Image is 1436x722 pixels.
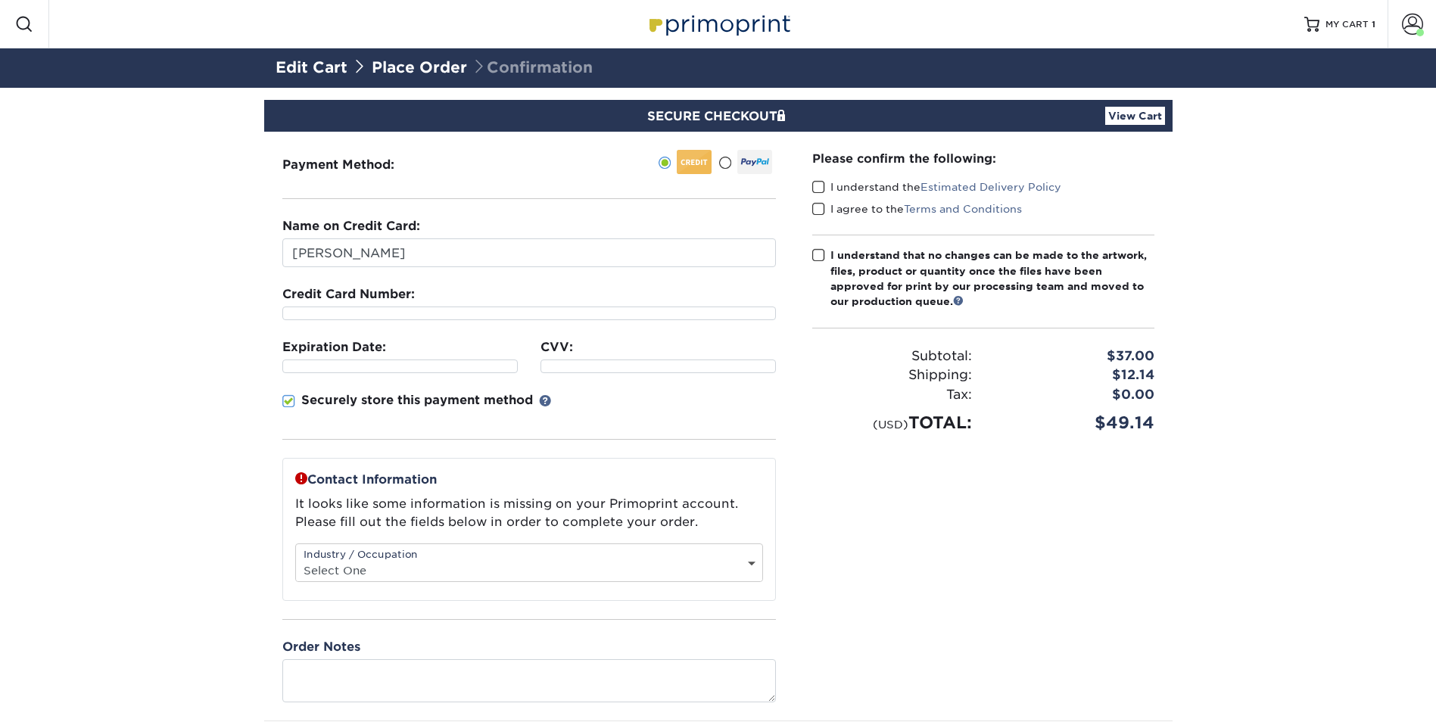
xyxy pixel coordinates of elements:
[983,385,1166,405] div: $0.00
[812,179,1061,195] label: I understand the
[282,638,360,656] label: Order Notes
[276,58,347,76] a: Edit Cart
[282,238,776,267] input: First & Last Name
[647,109,790,123] span: SECURE CHECKOUT
[812,150,1154,167] div: Please confirm the following:
[801,410,983,435] div: TOTAL:
[812,201,1022,216] label: I agree to the
[472,58,593,76] span: Confirmation
[1325,18,1369,31] span: MY CART
[301,391,533,409] p: Securely store this payment method
[801,366,983,385] div: Shipping:
[282,285,415,303] label: Credit Card Number:
[643,8,794,40] img: Primoprint
[801,347,983,366] div: Subtotal:
[1105,107,1165,125] a: View Cart
[282,157,431,172] h3: Payment Method:
[801,385,983,405] div: Tax:
[1372,19,1375,30] span: 1
[830,247,1154,310] div: I understand that no changes can be made to the artwork, files, product or quantity once the file...
[873,418,908,431] small: (USD)
[904,203,1022,215] a: Terms and Conditions
[920,181,1061,193] a: Estimated Delivery Policy
[983,366,1166,385] div: $12.14
[282,338,386,356] label: Expiration Date:
[372,58,467,76] a: Place Order
[295,471,763,489] p: Contact Information
[983,410,1166,435] div: $49.14
[983,347,1166,366] div: $37.00
[540,338,573,356] label: CVV:
[295,495,763,531] p: It looks like some information is missing on your Primoprint account. Please fill out the fields ...
[282,217,420,235] label: Name on Credit Card:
